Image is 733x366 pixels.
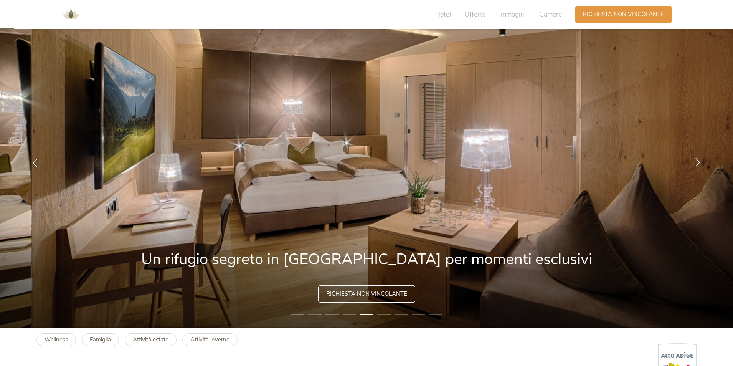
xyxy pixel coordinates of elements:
[36,333,76,346] a: Wellness
[59,3,83,26] img: AMONTI & LUNARIS Wellnessresort
[45,336,68,343] b: Wellness
[583,10,664,18] span: Richiesta non vincolante
[90,336,111,343] b: Famiglia
[435,10,451,19] span: Hotel
[182,333,238,346] a: Attività inverno
[82,333,119,346] a: Famiglia
[464,10,486,19] span: Offerte
[133,336,168,343] b: Attività estate
[326,290,407,298] span: Richiesta non vincolante
[190,336,229,343] b: Attività inverno
[125,333,177,346] a: Attività estate
[59,12,83,17] a: AMONTI & LUNARIS Wellnessresort
[499,10,526,19] span: Immagini
[539,10,562,19] span: Camere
